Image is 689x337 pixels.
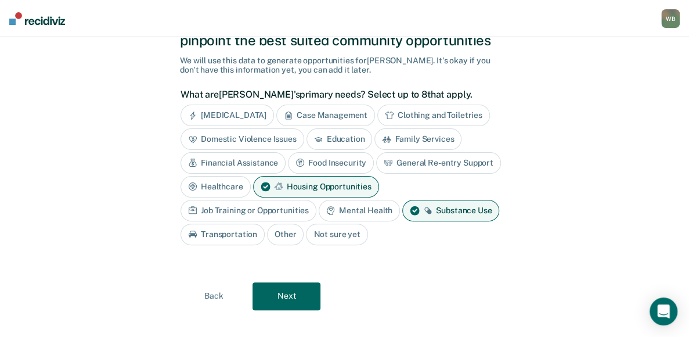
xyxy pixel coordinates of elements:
label: What are [PERSON_NAME]'s primary needs? Select up to 8 that apply. [181,89,503,100]
div: W B [661,9,680,28]
div: Clothing and Toiletries [377,105,490,126]
div: Case Management [276,105,375,126]
button: Back [180,282,248,310]
div: Mental Health [319,200,400,221]
div: Substance Use [402,200,499,221]
div: Job Training or Opportunities [181,200,316,221]
div: General Re-entry Support [376,152,501,174]
div: Healthcare [181,176,251,198]
div: Domestic Violence Issues [181,128,304,150]
div: [MEDICAL_DATA] [181,105,274,126]
div: Not sure yet [306,224,367,245]
div: Family Services [374,128,461,150]
div: Financial Assistance [181,152,286,174]
button: Next [252,282,320,310]
div: Education [306,128,373,150]
div: Open Intercom Messenger [650,297,677,325]
div: Transportation [181,224,265,245]
div: Other [267,224,304,245]
button: WB [661,9,680,28]
div: Food Insecurity [288,152,374,174]
img: Recidiviz [9,12,65,25]
div: Housing Opportunities [253,176,379,198]
div: We will use this data to generate opportunities for [PERSON_NAME] . It's okay if you don't have t... [180,56,509,76]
